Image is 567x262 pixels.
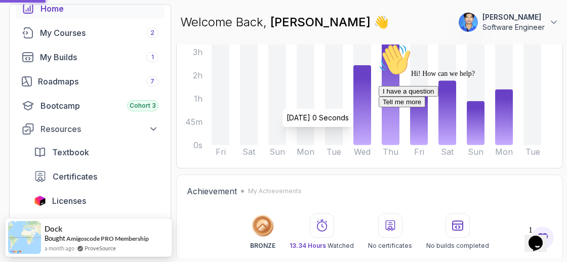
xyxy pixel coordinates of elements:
[16,71,165,92] a: roadmaps
[130,102,156,110] span: Cohort 3
[16,47,165,67] a: builds
[66,235,149,242] a: Amigoscode PRO Membership
[4,4,186,68] div: 👋Hi! How can we help?I have a questionTell me more
[194,94,202,104] tspan: 1h
[28,166,165,187] a: certificates
[16,120,165,138] button: Resources
[375,39,557,216] iframe: chat widget
[187,185,237,197] h2: Achievement
[354,147,371,157] tspan: Wed
[40,27,158,39] div: My Courses
[150,77,154,85] span: 7
[4,4,36,36] img: :wave:
[150,29,154,37] span: 2
[45,244,74,252] span: a month ago
[45,225,62,233] span: Dock
[8,221,41,254] img: provesource social proof notification image
[250,242,275,250] p: BRONZE
[40,51,158,63] div: My Builds
[151,53,154,61] span: 1
[16,96,165,116] a: bootcamp
[242,147,256,157] tspan: Sat
[52,146,89,158] span: Textbook
[426,242,489,250] p: No builds completed
[4,57,51,68] button: Tell me more
[45,234,65,242] span: Bought
[38,75,158,88] div: Roadmaps
[40,100,158,112] div: Bootcamp
[482,22,545,32] p: Software Engineer
[269,147,285,157] tspan: Sun
[290,242,354,250] p: Watched
[193,48,202,57] tspan: 3h
[327,147,341,157] tspan: Tue
[216,147,226,157] tspan: Fri
[180,14,389,30] p: Welcome Back,
[270,15,374,29] span: [PERSON_NAME]
[458,12,559,32] button: user profile image[PERSON_NAME]Software Engineer
[28,191,165,211] a: licenses
[185,117,202,127] tspan: 45m
[193,71,202,80] tspan: 2h
[297,147,314,157] tspan: Mon
[4,47,64,57] button: I have a question
[4,30,100,38] span: Hi! How can we help?
[193,141,202,150] tspan: 0s
[16,215,165,233] button: Tools
[34,196,46,206] img: jetbrains icon
[40,123,158,135] div: Resources
[290,242,326,249] span: 13.34 Hours
[372,12,392,33] span: 👋
[482,12,545,22] p: [PERSON_NAME]
[248,187,302,195] p: My Achievements
[53,170,97,183] span: Certificates
[40,3,158,15] div: Home
[524,222,557,252] iframe: chat widget
[459,13,478,32] img: user profile image
[85,245,116,251] a: ProveSource
[16,23,165,43] a: courses
[368,242,412,250] p: No certificates
[28,142,165,162] a: textbook
[52,195,86,207] span: Licenses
